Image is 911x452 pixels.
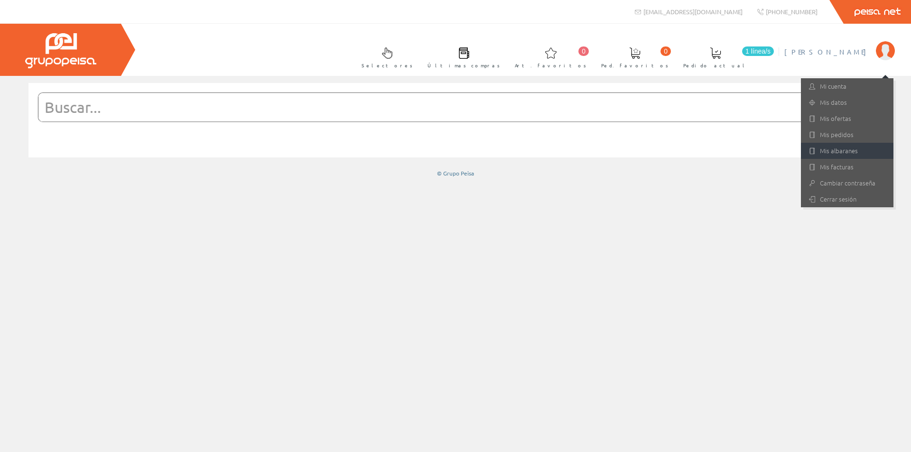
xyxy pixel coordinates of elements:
[801,143,893,159] a: Mis albaranes
[660,46,671,56] span: 0
[643,8,743,16] span: [EMAIL_ADDRESS][DOMAIN_NAME]
[578,46,589,56] span: 0
[784,47,871,56] span: [PERSON_NAME]
[801,111,893,127] a: Mis ofertas
[418,39,505,74] a: Últimas compras
[784,39,895,48] a: [PERSON_NAME]
[801,191,893,207] a: Cerrar sesión
[766,8,818,16] span: [PHONE_NUMBER]
[742,46,774,56] span: 1 línea/s
[428,61,500,70] span: Últimas compras
[28,169,883,177] div: © Grupo Peisa
[801,94,893,111] a: Mis datos
[801,127,893,143] a: Mis pedidos
[801,159,893,175] a: Mis facturas
[801,175,893,191] a: Cambiar contraseña
[362,61,413,70] span: Selectores
[515,61,586,70] span: Art. favoritos
[683,61,748,70] span: Pedido actual
[801,78,893,94] a: Mi cuenta
[352,39,418,74] a: Selectores
[25,33,96,68] img: Grupo Peisa
[38,93,849,121] input: Buscar...
[674,39,776,74] a: 1 línea/s Pedido actual
[601,61,669,70] span: Ped. favoritos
